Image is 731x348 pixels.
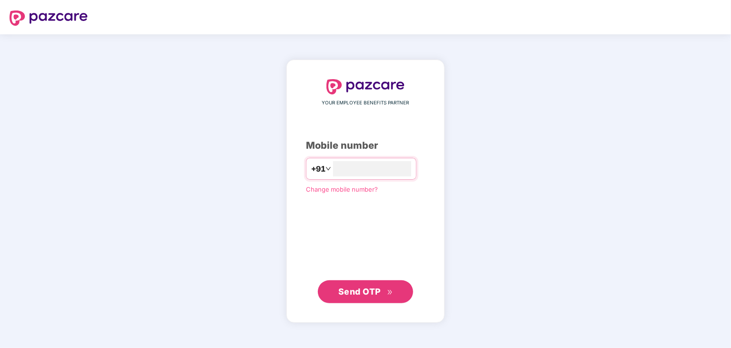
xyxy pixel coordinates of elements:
[322,99,409,107] span: YOUR EMPLOYEE BENEFITS PARTNER
[311,163,325,175] span: +91
[318,280,413,303] button: Send OTPdouble-right
[326,79,405,94] img: logo
[306,185,378,193] a: Change mobile number?
[387,289,393,296] span: double-right
[306,138,425,153] div: Mobile number
[10,10,88,26] img: logo
[325,166,331,172] span: down
[338,287,381,297] span: Send OTP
